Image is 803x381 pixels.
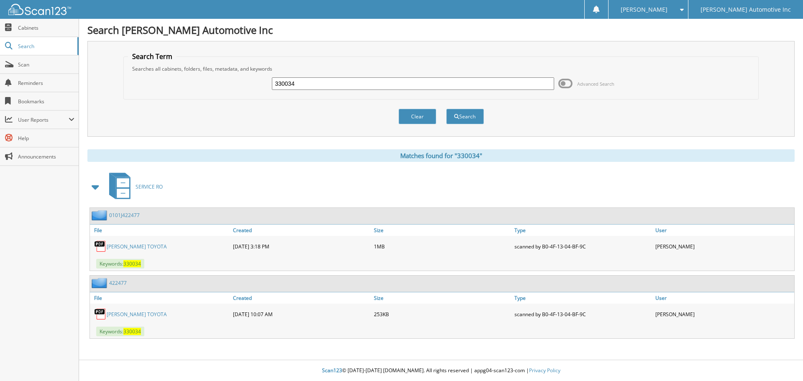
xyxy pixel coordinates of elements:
[529,367,560,374] a: Privacy Policy
[109,279,127,286] a: 422477
[8,4,71,15] img: scan123-logo-white.svg
[512,306,653,322] div: scanned by B0-4F-13-04-BF-9C
[96,327,144,336] span: Keywords:
[372,225,513,236] a: Size
[322,367,342,374] span: Scan123
[621,7,667,12] span: [PERSON_NAME]
[18,43,73,50] span: Search
[90,225,231,236] a: File
[761,341,803,381] iframe: Chat Widget
[512,238,653,255] div: scanned by B0-4F-13-04-BF-9C
[87,23,795,37] h1: Search [PERSON_NAME] Automotive Inc
[653,225,794,236] a: User
[18,135,74,142] span: Help
[577,81,614,87] span: Advanced Search
[104,170,163,203] a: SERVICE RO
[653,238,794,255] div: [PERSON_NAME]
[107,311,167,318] a: [PERSON_NAME] TOYOTA
[79,361,803,381] div: © [DATE]-[DATE] [DOMAIN_NAME]. All rights reserved | appg04-scan123-com |
[128,65,754,72] div: Searches all cabinets, folders, files, metadata, and keywords
[399,109,436,124] button: Clear
[372,292,513,304] a: Size
[512,292,653,304] a: Type
[87,149,795,162] div: Matches found for "330034"
[123,260,141,267] span: 330034
[231,292,372,304] a: Created
[92,278,109,288] img: folder2.png
[231,238,372,255] div: [DATE] 3:18 PM
[94,308,107,320] img: PDF.png
[18,98,74,105] span: Bookmarks
[372,238,513,255] div: 1MB
[653,292,794,304] a: User
[653,306,794,322] div: [PERSON_NAME]
[18,24,74,31] span: Cabinets
[123,328,141,335] span: 330034
[231,225,372,236] a: Created
[18,153,74,160] span: Announcements
[701,7,791,12] span: [PERSON_NAME] Automotive Inc
[136,183,163,190] span: SERVICE RO
[92,210,109,220] img: folder2.png
[372,306,513,322] div: 253KB
[446,109,484,124] button: Search
[96,259,144,268] span: Keywords:
[18,79,74,87] span: Reminders
[109,212,140,219] a: 0101J422477
[18,116,69,123] span: User Reports
[90,292,231,304] a: File
[128,52,176,61] legend: Search Term
[107,243,167,250] a: [PERSON_NAME] TOYOTA
[18,61,74,68] span: Scan
[94,240,107,253] img: PDF.png
[231,306,372,322] div: [DATE] 10:07 AM
[512,225,653,236] a: Type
